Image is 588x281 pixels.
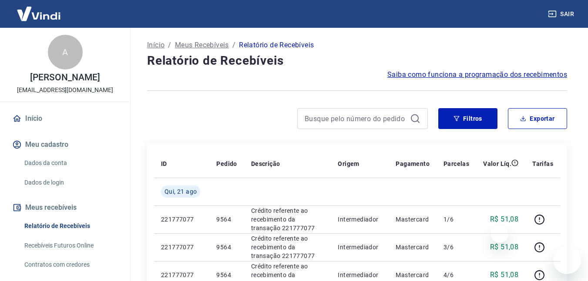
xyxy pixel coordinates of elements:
[444,159,469,168] p: Parcelas
[161,243,202,251] p: 221777077
[168,40,171,50] p: /
[21,256,120,274] a: Contratos com credores
[21,154,120,172] a: Dados da conta
[216,243,237,251] p: 9564
[10,198,120,217] button: Meus recebíveis
[10,109,120,128] a: Início
[251,159,280,168] p: Descrição
[30,73,100,82] p: [PERSON_NAME]
[444,215,469,224] p: 1/6
[305,112,407,125] input: Busque pelo número do pedido
[161,215,202,224] p: 221777077
[490,214,518,225] p: R$ 51,08
[338,215,382,224] p: Intermediador
[251,234,324,260] p: Crédito referente ao recebimento da transação 221777077
[216,159,237,168] p: Pedido
[546,6,578,22] button: Sair
[396,271,430,279] p: Mastercard
[338,159,359,168] p: Origem
[251,206,324,232] p: Crédito referente ao recebimento da transação 221777077
[444,271,469,279] p: 4/6
[396,243,430,251] p: Mastercard
[239,40,314,50] p: Relatório de Recebíveis
[396,215,430,224] p: Mastercard
[387,69,567,80] a: Saiba como funciona a programação dos recebimentos
[161,159,167,168] p: ID
[161,271,202,279] p: 221777077
[21,217,120,235] a: Relatório de Recebíveis
[165,187,197,196] span: Qui, 21 ago
[175,40,229,50] a: Meus Recebíveis
[10,0,67,27] img: Vindi
[21,174,120,192] a: Dados de login
[10,135,120,154] button: Meu cadastro
[17,86,113,95] p: [EMAIL_ADDRESS][DOMAIN_NAME]
[216,215,237,224] p: 9564
[48,35,83,69] div: A
[338,243,382,251] p: Intermediador
[21,237,120,255] a: Recebíveis Futuros Online
[438,108,497,129] button: Filtros
[490,270,518,280] p: R$ 51,08
[396,159,430,168] p: Pagamento
[232,40,235,50] p: /
[147,52,567,69] h4: Relatório de Recebíveis
[147,40,165,50] a: Início
[444,243,469,251] p: 3/6
[508,108,567,129] button: Exportar
[338,271,382,279] p: Intermediador
[491,225,508,243] iframe: Fechar mensagem
[532,159,553,168] p: Tarifas
[216,271,237,279] p: 9564
[553,246,581,274] iframe: Botão para abrir a janela de mensagens
[483,159,511,168] p: Valor Líq.
[490,242,518,252] p: R$ 51,08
